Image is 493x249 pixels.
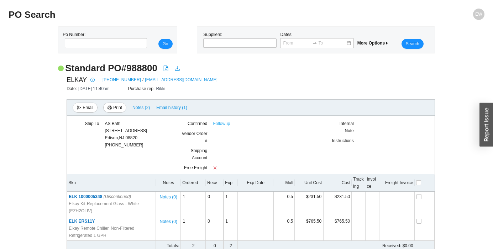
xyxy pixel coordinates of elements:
[132,104,150,109] button: Notes (2)
[319,40,346,47] input: To
[213,120,230,127] a: Followup
[323,216,352,241] td: $765.50
[352,174,365,192] th: Tracking
[107,105,112,110] span: printer
[78,86,110,91] span: [DATE] 11:40am
[63,31,145,49] div: Po Number:
[145,76,217,83] a: [EMAIL_ADDRESS][DOMAIN_NAME]
[382,243,401,248] span: Received:
[174,66,180,73] a: download
[278,31,355,49] div: Dates:
[206,192,224,216] td: 0
[224,216,238,241] td: 1
[475,9,482,20] span: EW
[69,219,95,224] span: ELK ERS11Y
[323,174,352,192] th: Cost
[224,174,238,192] th: Exp
[69,194,131,199] span: ELK 1000005348
[188,121,207,126] span: Confirmed
[158,39,173,49] button: Go
[332,138,353,143] span: Instructions
[142,76,143,83] span: /
[283,40,310,47] input: From
[181,216,206,241] td: 1
[104,194,131,199] i: (Discontinued)
[224,192,238,216] td: 1
[73,103,98,113] button: sendEmail
[67,86,78,91] span: Date:
[385,41,389,45] span: caret-right
[184,165,207,170] span: Free Freight
[65,62,157,74] h2: Standard PO # 988800
[163,66,169,71] span: file-pdf
[273,174,295,192] th: Mult
[206,216,224,241] td: 0
[340,121,354,133] span: Internal Note
[295,192,323,216] td: $231.50
[163,66,169,73] a: file-pdf
[67,74,87,85] span: ELKAY
[113,104,122,111] span: Print
[238,174,273,192] th: Exp Date
[406,40,419,47] span: Search
[160,193,177,201] span: Notes ( 0 )
[191,148,208,160] span: Shipping Account
[156,104,187,111] span: Email history (1)
[295,216,323,241] td: $765.50
[160,218,177,225] span: Notes ( 0 )
[312,41,317,46] span: swap-right
[163,40,168,47] span: Go
[68,179,154,186] div: Sku
[69,200,154,214] span: Elkay Kit-Replacement Glass - White (EZH2OLIV)
[206,174,224,192] th: Recv
[213,166,217,170] span: close
[128,86,156,91] span: Purchase rep:
[9,9,366,21] h2: PO Search
[85,121,99,126] span: Ship To
[77,105,81,110] span: send
[105,120,147,149] div: [PHONE_NUMBER]
[181,174,206,192] th: Ordered
[201,31,278,49] div: Suppliers:
[159,193,178,198] button: Notes (0)
[89,78,96,82] span: info-circle
[181,192,206,216] td: 1
[83,104,93,111] span: Email
[103,76,141,83] a: [PHONE_NUMBER]
[312,41,317,46] span: to
[156,86,165,91] span: Rikki
[365,174,379,192] th: Invoice
[69,225,154,239] span: Elkay Remote Chiller, Non-Filtered Refrigerated 1 GPH
[167,243,179,248] span: Totals:
[273,192,295,216] td: 0.5
[323,192,352,216] td: $231.50
[87,75,97,85] button: info-circle
[156,103,188,113] button: Email history (1)
[295,174,323,192] th: Unit Cost
[379,174,415,192] th: Freight Invoice
[156,174,181,192] th: Notes
[402,39,424,49] button: Search
[174,66,180,71] span: download
[103,103,126,113] button: printerPrint
[105,120,147,141] div: AS Bath [STREET_ADDRESS] Edison , NJ 08820
[357,41,389,46] span: More Options
[182,131,207,143] span: Vendor Order #
[159,218,178,223] button: Notes (0)
[132,104,150,111] span: Notes ( 2 )
[273,216,295,241] td: 0.5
